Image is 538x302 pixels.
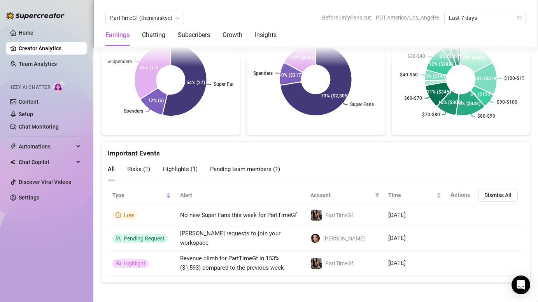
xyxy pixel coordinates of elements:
[478,189,518,201] button: Dismiss All
[19,99,39,105] a: Content
[404,95,422,101] text: $60-$70
[124,260,145,267] span: Highlight
[384,186,446,205] th: Time
[388,235,406,242] span: [DATE]
[422,112,440,117] text: $70-$80
[323,234,365,243] span: [PERSON_NAME]
[388,212,406,219] span: [DATE]
[11,84,50,91] span: Izzy AI Chatter
[19,111,33,117] a: Setup
[223,30,242,40] div: Growth
[112,191,165,200] span: Type
[19,42,81,55] a: Creator Analytics
[175,186,306,205] th: Alert
[322,12,371,23] span: Before OnlyFans cut
[19,156,74,168] span: Chat Copilot
[214,81,237,87] text: Super Fans
[102,58,132,64] text: Low-Spenders
[178,30,210,40] div: Subscribers
[180,212,297,219] span: No new Super Fans this week for PartTimeGf
[407,54,425,59] text: $30-$40
[255,30,277,40] div: Insights
[450,191,470,198] span: Actions
[142,30,165,40] div: Chatting
[375,193,380,198] span: filter
[19,124,59,130] a: Chat Monitoring
[105,30,130,40] div: Earnings
[108,142,524,159] div: Important Events
[124,108,143,114] text: Spenders
[19,194,39,201] a: Settings
[325,260,353,267] span: PartTimeGf
[53,81,65,92] img: AI Chatter
[116,260,121,266] span: flag
[477,113,495,119] text: $80-$90
[10,143,16,150] span: thunderbolt
[517,16,522,20] span: calendar
[6,12,65,19] img: logo-BBDzfeDw.svg
[388,191,435,200] span: Time
[512,276,530,294] div: Open Intercom Messenger
[124,212,134,218] span: Low
[108,186,175,205] th: Type
[449,12,521,24] span: Last 7 days
[497,100,517,105] text: $90-$100
[504,76,527,81] text: $100-$150
[350,102,374,107] text: Super Fans
[376,12,440,23] span: PDT America/Los_Angeles
[253,71,273,76] text: Spenders
[311,258,322,269] img: PartTimeGf
[310,191,372,200] span: Account
[325,212,353,218] span: PartTimeGf
[127,166,150,173] span: Risks ( 1 )
[116,212,121,218] span: info-circle
[484,192,512,198] span: Dismiss All
[311,210,322,221] img: PartTimeGf
[19,30,33,36] a: Home
[108,166,115,173] span: All
[175,16,180,20] span: team
[180,255,284,271] span: Revenue climb for PartTimeGf in 153% ($1,593) compared to the previous week
[388,260,406,267] span: [DATE]
[19,179,71,185] a: Discover Viral Videos
[19,140,74,153] span: Automations
[10,159,15,165] img: Chat Copilot
[19,61,57,67] a: Team Analytics
[180,230,280,246] span: [PERSON_NAME] requests to join your workspace
[311,234,320,243] img: Kelli Roberts
[110,12,179,24] span: PartTimeGf (theninaskye)
[116,235,121,241] span: team
[210,166,280,173] span: Pending team members ( 1 )
[124,235,165,242] span: Pending Request
[373,189,381,201] span: filter
[400,72,418,78] text: $40-$50
[163,166,198,173] span: Highlights ( 1 )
